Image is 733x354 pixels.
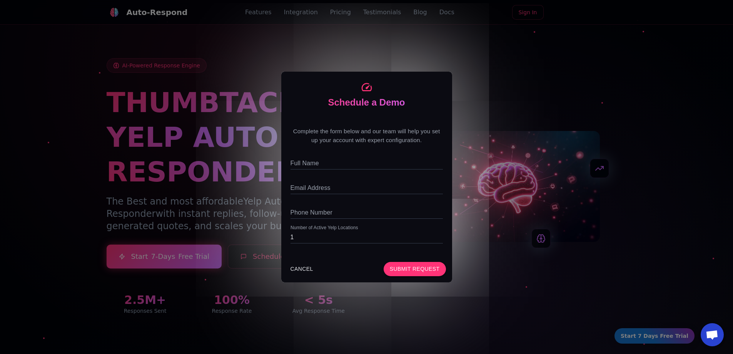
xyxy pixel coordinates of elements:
[291,225,358,231] label: Number of Active Yelp Locations
[291,127,443,145] p: Complete the form below and our team will help you set up your account with expert configuration.
[384,262,446,276] button: Submit Request
[291,96,443,109] div: Schedule a Demo
[701,323,724,346] div: Open chat
[287,262,316,276] button: CANCEL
